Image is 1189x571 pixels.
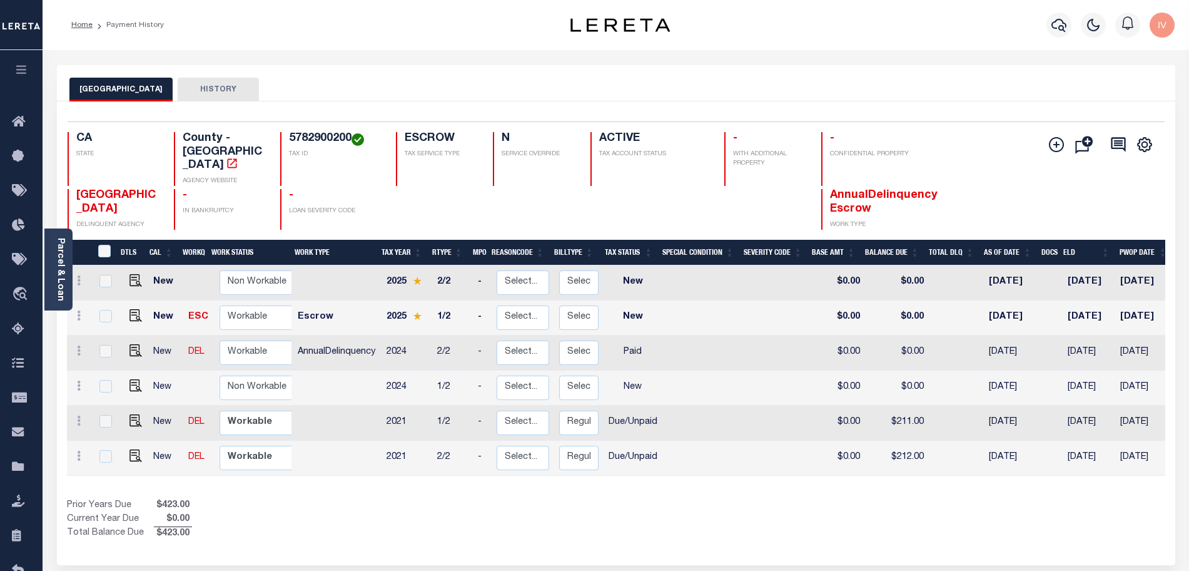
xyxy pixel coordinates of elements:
span: - [183,190,187,201]
p: STATE [76,150,159,159]
td: 1/2 [432,301,473,336]
td: [DATE] [984,371,1041,406]
h4: N [502,132,575,146]
h4: ACTIVE [599,132,709,146]
span: $423.00 [154,499,192,513]
td: [DATE] [984,265,1041,301]
th: &nbsp;&nbsp;&nbsp;&nbsp;&nbsp;&nbsp;&nbsp;&nbsp;&nbsp;&nbsp; [67,240,91,265]
span: - [733,133,737,144]
td: [DATE] [1115,441,1172,476]
td: New [148,265,183,301]
td: 2024 [382,371,432,406]
th: Tax Year: activate to sort column ascending [377,240,427,265]
td: 1/2 [432,406,473,441]
a: ESC [188,312,208,321]
span: AnnualDelinquency Escrow [830,190,938,215]
td: New [148,406,183,441]
td: [DATE] [1115,336,1172,371]
td: - [473,265,492,301]
p: WITH ADDITIONAL PROPERTY [733,150,807,168]
td: [DATE] [1063,265,1115,301]
td: $0.00 [812,371,865,406]
td: - [473,371,492,406]
td: [DATE] [1063,336,1115,371]
td: [DATE] [1115,371,1172,406]
th: Total DLQ: activate to sort column ascending [924,240,979,265]
td: Prior Years Due [67,499,154,513]
th: Docs [1036,240,1058,265]
td: New [148,336,183,371]
td: New [148,371,183,406]
td: New [148,301,183,336]
p: CONFIDENTIAL PROPERTY [830,150,913,159]
p: LOAN SEVERITY CODE [289,207,381,216]
img: logo-dark.svg [570,18,670,32]
h4: CA [76,132,159,146]
th: PWOP Date: activate to sort column ascending [1115,240,1172,265]
h4: 5782900200 [289,132,381,146]
td: [DATE] [1115,265,1172,301]
img: Star.svg [413,312,422,320]
th: Work Status [206,240,291,265]
td: $0.00 [812,441,865,476]
a: DEL [188,453,205,461]
td: $211.00 [865,406,929,441]
td: 2025 [382,301,432,336]
td: $0.00 [865,371,929,406]
td: $0.00 [812,336,865,371]
p: TAX ACCOUNT STATUS [599,150,709,159]
span: $423.00 [154,527,192,541]
td: 1/2 [432,371,473,406]
td: $0.00 [865,336,929,371]
span: $0.00 [154,513,192,527]
td: Paid [604,336,662,371]
td: - [473,441,492,476]
img: svg+xml;base64,PHN2ZyB4bWxucz0iaHR0cDovL3d3dy53My5vcmcvMjAwMC9zdmciIHBvaW50ZXItZXZlbnRzPSJub25lIi... [1150,13,1175,38]
td: [DATE] [1063,441,1115,476]
th: Severity Code: activate to sort column ascending [739,240,807,265]
td: $0.00 [812,301,865,336]
td: - [473,336,492,371]
td: [DATE] [1063,371,1115,406]
th: WorkQ [178,240,206,265]
img: Star.svg [413,277,422,285]
td: [DATE] [984,301,1041,336]
td: [DATE] [1115,406,1172,441]
td: $0.00 [812,265,865,301]
li: Payment History [93,19,164,31]
h4: County - [GEOGRAPHIC_DATA] [183,132,265,173]
button: HISTORY [178,78,259,101]
td: 2/2 [432,265,473,301]
th: ELD: activate to sort column ascending [1058,240,1115,265]
th: Balance Due: activate to sort column ascending [860,240,924,265]
td: [DATE] [1063,406,1115,441]
td: - [473,406,492,441]
td: Escrow [293,301,381,336]
p: TAX SERVICE TYPE [405,150,478,159]
button: [GEOGRAPHIC_DATA] [69,78,173,101]
th: DTLS [116,240,144,265]
span: - [289,190,293,201]
p: DELINQUENT AGENCY [76,220,159,230]
td: [DATE] [1115,301,1172,336]
td: $0.00 [812,406,865,441]
td: New [148,441,183,476]
td: $0.00 [865,265,929,301]
td: 2021 [382,441,432,476]
p: AGENCY WEBSITE [183,177,265,186]
td: [DATE] [1063,301,1115,336]
td: New [604,301,662,336]
th: MPO [468,240,487,265]
td: 2/2 [432,336,473,371]
a: DEL [188,347,205,356]
th: BillType: activate to sort column ascending [549,240,599,265]
p: TAX ID [289,150,381,159]
td: $0.00 [865,301,929,336]
th: Tax Status: activate to sort column ascending [599,240,658,265]
td: 2/2 [432,441,473,476]
span: [GEOGRAPHIC_DATA] [76,190,156,215]
th: CAL: activate to sort column ascending [144,240,178,265]
span: - [830,133,834,144]
td: 2024 [382,336,432,371]
td: [DATE] [984,441,1041,476]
